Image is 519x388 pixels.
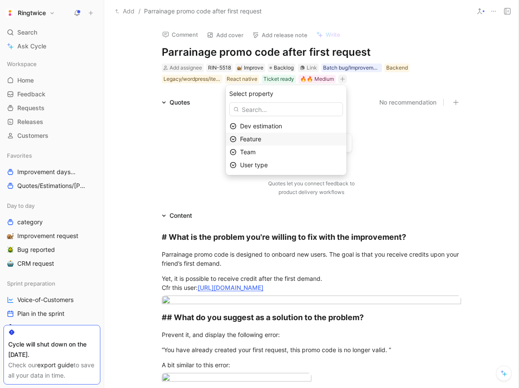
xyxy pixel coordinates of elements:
[240,148,256,156] span: Team
[229,102,343,116] input: Search...
[229,89,273,99] span: Select property
[240,161,268,169] span: User type
[240,122,282,130] span: Dev estimation
[240,135,261,143] span: Feature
